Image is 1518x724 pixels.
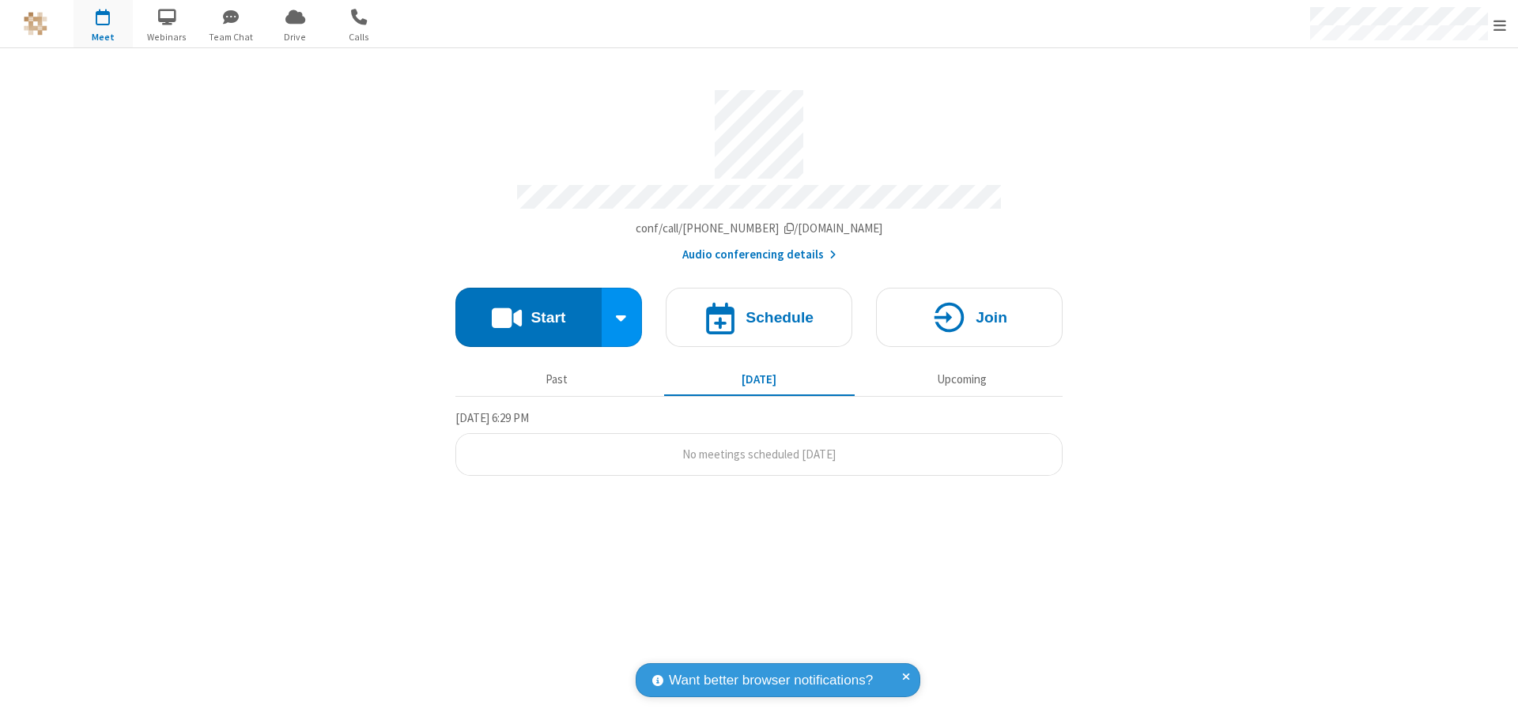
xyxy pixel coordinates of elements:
[138,30,197,44] span: Webinars
[462,364,652,394] button: Past
[669,670,873,691] span: Want better browser notifications?
[455,409,1063,477] section: Today's Meetings
[666,288,852,347] button: Schedule
[636,221,883,236] span: Copy my meeting room link
[266,30,325,44] span: Drive
[682,447,836,462] span: No meetings scheduled [DATE]
[976,310,1007,325] h4: Join
[636,220,883,238] button: Copy my meeting room linkCopy my meeting room link
[24,12,47,36] img: QA Selenium DO NOT DELETE OR CHANGE
[202,30,261,44] span: Team Chat
[74,30,133,44] span: Meet
[867,364,1057,394] button: Upcoming
[455,78,1063,264] section: Account details
[664,364,855,394] button: [DATE]
[682,246,836,264] button: Audio conferencing details
[602,288,643,347] div: Start conference options
[455,288,602,347] button: Start
[531,310,565,325] h4: Start
[876,288,1063,347] button: Join
[1478,683,1506,713] iframe: Chat
[455,410,529,425] span: [DATE] 6:29 PM
[746,310,814,325] h4: Schedule
[330,30,389,44] span: Calls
